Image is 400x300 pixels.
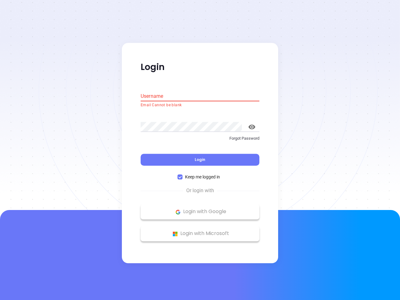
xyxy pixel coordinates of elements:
img: Google Logo [174,208,182,216]
p: Login with Google [144,207,256,217]
p: Email Cannot be blank [141,102,259,108]
img: Microsoft Logo [171,230,179,238]
p: Login [141,62,259,73]
button: Microsoft Logo Login with Microsoft [141,226,259,242]
p: Forgot Password [141,135,259,142]
button: Google Logo Login with Google [141,204,259,220]
p: Login with Microsoft [144,229,256,238]
span: Login [195,157,205,162]
button: Login [141,154,259,166]
button: toggle password visibility [244,119,259,134]
a: Forgot Password [141,135,259,147]
span: Or login with [183,187,217,195]
span: Keep me logged in [182,174,222,181]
